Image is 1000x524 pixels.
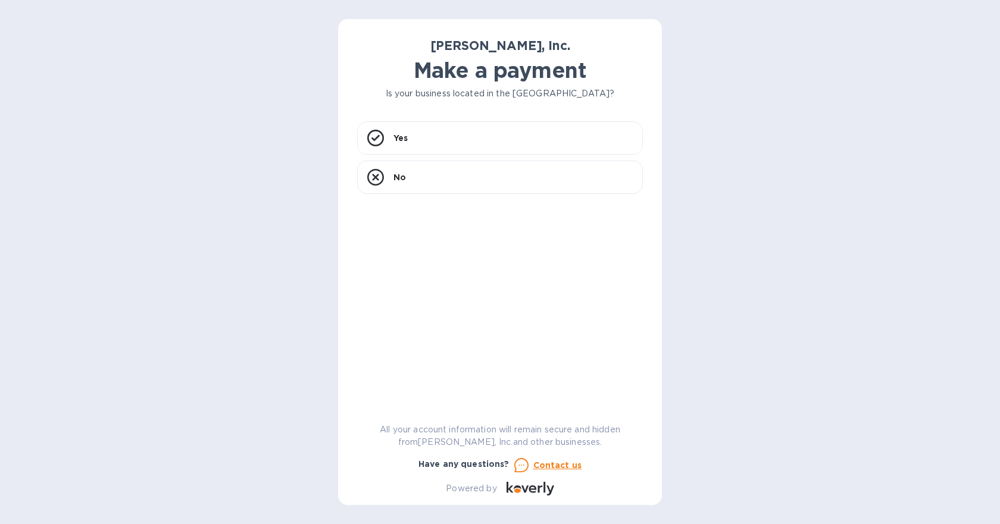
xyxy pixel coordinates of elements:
b: [PERSON_NAME], Inc. [430,38,570,53]
p: All your account information will remain secure and hidden from [PERSON_NAME], Inc. and other bus... [357,423,643,448]
u: Contact us [533,460,582,470]
p: Yes [393,132,408,144]
p: Is your business located in the [GEOGRAPHIC_DATA]? [357,87,643,100]
h1: Make a payment [357,58,643,83]
p: No [393,171,406,183]
p: Powered by [446,482,496,495]
b: Have any questions? [418,459,510,469]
